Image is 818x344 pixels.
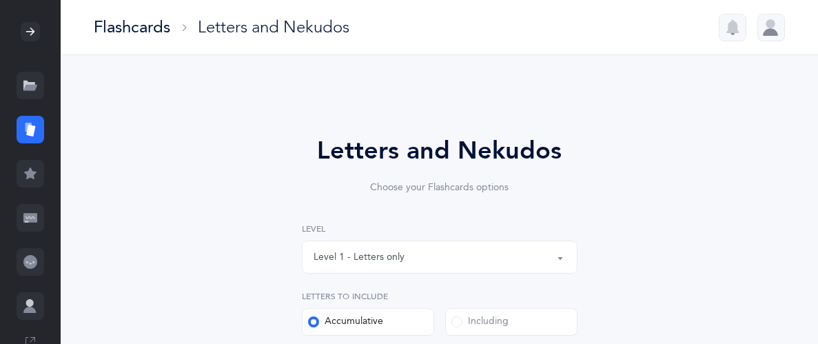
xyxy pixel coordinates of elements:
div: Including [451,315,509,329]
button: Level 1 - Letters only [302,241,577,274]
div: Level 1 - Letters only [314,250,405,265]
label: Level [302,223,577,235]
div: Letters and Nekudos [263,132,616,170]
div: Flashcards [94,16,170,39]
label: Letters to include [302,290,577,303]
div: Accumulative [308,315,383,329]
div: Choose your Flashcards options [263,181,616,195]
div: Letters and Nekudos [198,16,349,39]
